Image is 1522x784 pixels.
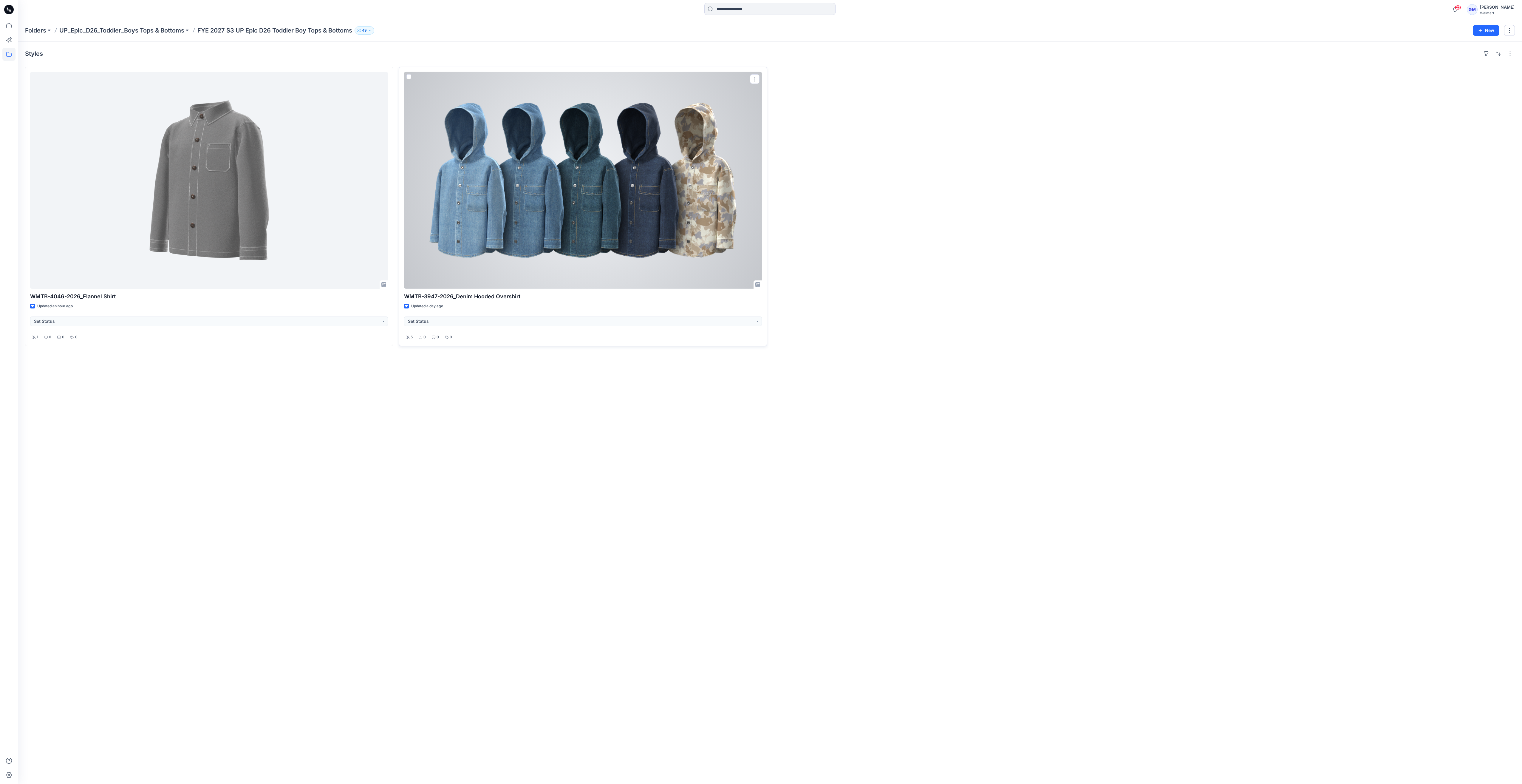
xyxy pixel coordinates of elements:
[75,334,78,340] p: 0
[1473,25,1499,36] button: New
[25,26,46,35] a: Folders
[59,26,184,35] a: UP_Epic_D26_Toddler_Boys Tops & Bottoms
[355,26,374,35] button: 49
[1455,5,1461,10] span: 23
[37,303,73,309] p: Updated an hour ago
[49,334,51,340] p: 0
[30,292,388,301] p: WMTB-4046-2026_Flannel Shirt
[37,334,38,340] p: 1
[30,72,388,289] a: WMTB-4046-2026_Flannel Shirt
[423,334,426,340] p: 0
[25,50,43,57] h4: Styles
[362,27,367,34] p: 49
[437,334,439,340] p: 0
[1480,11,1515,15] div: Walmart
[1467,4,1478,15] div: GM
[62,334,64,340] p: 0
[404,292,762,301] p: WMTB-3947-2026_Denim Hooded Overshirt
[411,303,443,309] p: Updated a day ago
[1480,4,1515,11] div: [PERSON_NAME]
[404,72,762,289] a: WMTB-3947-2026_Denim Hooded Overshirt
[197,26,352,35] p: FYE 2027 S3 UP Epic D26 Toddler Boy Tops & Bottoms
[411,334,413,340] p: 5
[450,334,452,340] p: 0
